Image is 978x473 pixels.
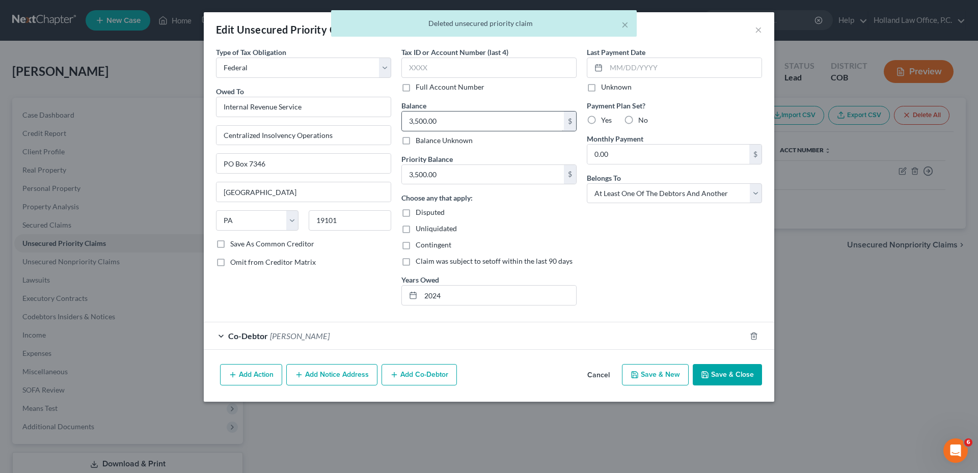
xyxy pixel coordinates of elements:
[416,135,473,146] label: Balance Unknown
[587,100,762,111] label: Payment Plan Set?
[587,47,645,58] label: Last Payment Date
[416,82,484,92] label: Full Account Number
[216,87,244,96] span: Owed To
[228,331,268,341] span: Co-Debtor
[587,133,643,144] label: Monthly Payment
[230,239,314,249] label: Save As Common Creditor
[216,182,391,202] input: Enter city...
[401,58,577,78] input: XXXX
[401,154,453,164] label: Priority Balance
[564,165,576,184] div: $
[564,112,576,131] div: $
[606,58,762,77] input: MM/DD/YYYY
[601,82,632,92] label: Unknown
[309,210,391,231] input: Enter zip...
[339,18,629,29] div: Deleted unsecured priority claim
[401,274,439,285] label: Years Owed
[601,116,612,124] span: Yes
[230,258,316,266] span: Omit from Creditor Matrix
[416,240,451,249] span: Contingent
[749,145,762,164] div: $
[693,364,762,385] button: Save & Close
[587,145,749,164] input: 0.00
[621,18,629,31] button: ×
[402,112,564,131] input: 0.00
[220,364,282,385] button: Add Action
[382,364,457,385] button: Add Co-Debtor
[286,364,377,385] button: Add Notice Address
[579,365,618,385] button: Cancel
[416,224,457,233] span: Unliquidated
[622,364,689,385] button: Save & New
[638,116,648,124] span: No
[401,100,426,111] label: Balance
[421,286,576,305] input: --
[416,208,445,216] span: Disputed
[216,126,391,145] input: Enter address...
[270,331,330,341] span: [PERSON_NAME]
[964,438,972,447] span: 6
[401,47,508,58] label: Tax ID or Account Number (last 4)
[402,165,564,184] input: 0.00
[416,257,573,265] span: Claim was subject to setoff within the last 90 days
[943,438,968,463] iframe: Intercom live chat
[587,174,621,182] span: Belongs To
[216,154,391,173] input: Apt, Suite, etc...
[216,48,286,57] span: Type of Tax Obligation
[216,97,391,117] input: Search creditor by name...
[401,192,473,203] label: Choose any that apply:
